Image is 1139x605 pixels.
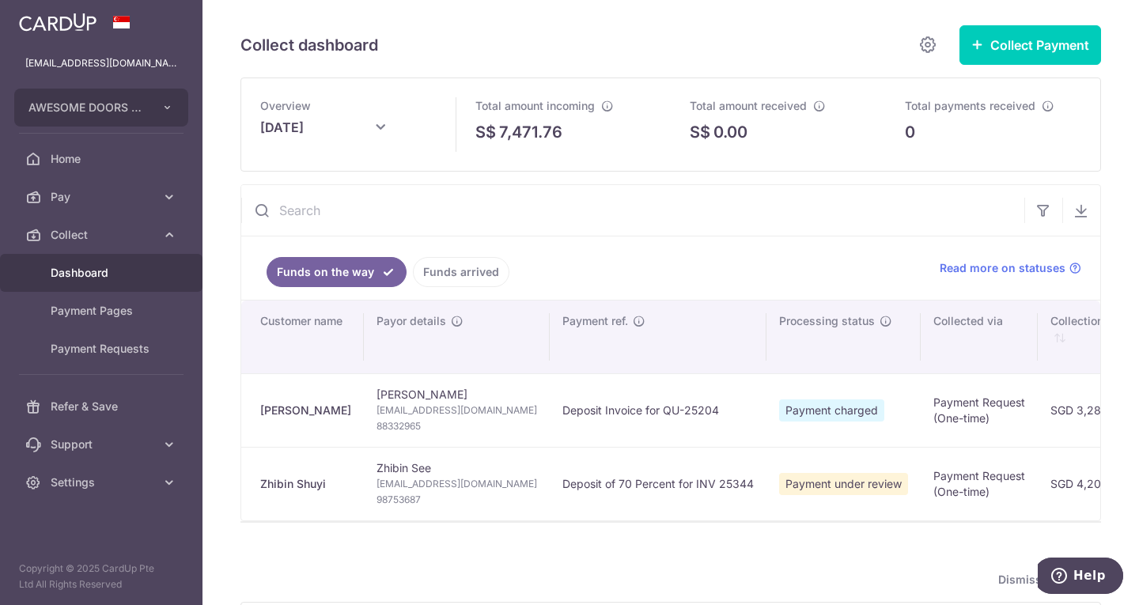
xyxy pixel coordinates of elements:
span: Dashboard [51,265,155,281]
td: Zhibin See [364,447,550,520]
td: Deposit of 70 Percent for INV 25344 [550,447,766,520]
span: AWESOME DOORS PTE. LTD. [28,100,146,115]
input: Search [241,185,1024,236]
p: 0.00 [713,120,747,144]
th: Collected via [921,301,1038,373]
span: Processing status [779,313,875,329]
span: Dismiss guide [998,570,1095,589]
td: Payment Request (One-time) [921,373,1038,447]
td: [PERSON_NAME] [364,373,550,447]
span: Total amount received [690,99,807,112]
h5: Collect dashboard [240,32,378,58]
button: Collect Payment [959,25,1101,65]
p: 0 [905,120,915,144]
span: Collect [51,227,155,243]
td: Payment Request (One-time) [921,447,1038,520]
div: Zhibin Shuyi [260,476,351,492]
span: Collection amt. [1050,313,1130,329]
span: 88332965 [377,418,537,434]
span: Payor details [377,313,446,329]
span: Refer & Save [51,399,155,414]
span: [EMAIL_ADDRESS][DOMAIN_NAME] [377,476,537,492]
span: Help [36,11,68,25]
span: Total payments received [905,99,1035,112]
span: Settings [51,475,155,490]
span: Payment Requests [51,341,155,357]
span: Payment under review [779,473,908,495]
span: Overview [260,99,311,112]
span: Payment charged [779,399,884,422]
a: Read more on statuses [940,260,1081,276]
img: CardUp [19,13,96,32]
td: Deposit Invoice for QU-25204 [550,373,766,447]
p: 7,471.76 [499,120,562,144]
span: 98753687 [377,492,537,508]
span: S$ [475,120,496,144]
div: [PERSON_NAME] [260,403,351,418]
span: [EMAIL_ADDRESS][DOMAIN_NAME] [377,403,537,418]
th: Payment ref. [550,301,766,373]
a: Funds arrived [413,257,509,287]
span: Read more on statuses [940,260,1065,276]
iframe: Opens a widget where you can find more information [1038,558,1123,597]
th: Customer name [241,301,364,373]
span: Payment ref. [562,313,628,329]
a: Funds on the way [267,257,407,287]
span: Support [51,437,155,452]
span: S$ [690,120,710,144]
th: Payor details [364,301,550,373]
span: Payment Pages [51,303,155,319]
span: Total amount incoming [475,99,595,112]
p: [EMAIL_ADDRESS][DOMAIN_NAME] [25,55,177,71]
span: Home [51,151,155,167]
th: Processing status [766,301,921,373]
button: AWESOME DOORS PTE. LTD. [14,89,188,127]
span: Pay [51,189,155,205]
